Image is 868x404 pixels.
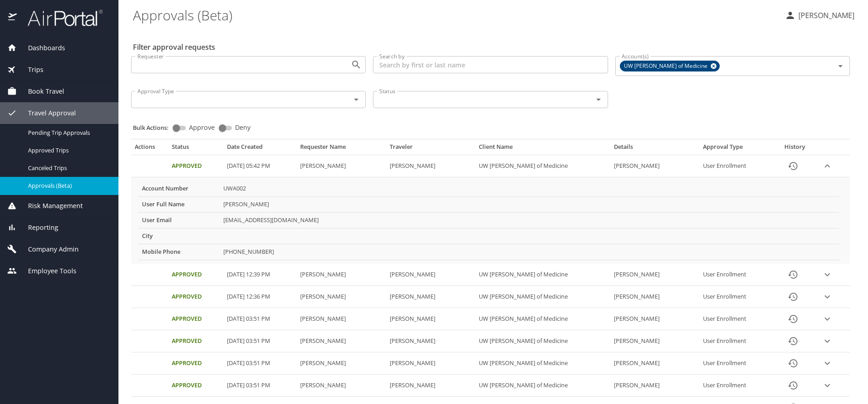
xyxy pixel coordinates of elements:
td: UW [PERSON_NAME] of Medicine [475,155,610,177]
button: expand row [821,290,834,304]
span: Pending Trip Approvals [28,128,108,137]
span: Canceled Trips [28,164,108,172]
button: expand row [821,268,834,281]
span: Travel Approval [17,108,76,118]
button: History [782,155,804,177]
span: Dashboards [17,43,65,53]
td: [PERSON_NAME] [610,375,699,397]
input: Search by first or last name [373,56,608,73]
td: [PERSON_NAME] [386,375,475,397]
td: UWA002 [220,181,839,196]
td: [DATE] 03:51 PM [223,308,297,330]
td: [PERSON_NAME] [386,330,475,352]
button: Open [834,60,847,72]
td: Approved [168,155,223,177]
td: [PERSON_NAME] [610,308,699,330]
td: UW [PERSON_NAME] of Medicine [475,375,610,397]
button: History [782,308,804,330]
th: Status [168,143,223,155]
button: History [782,352,804,374]
td: [PERSON_NAME] [386,155,475,177]
td: UW [PERSON_NAME] of Medicine [475,352,610,375]
td: [PERSON_NAME] [610,264,699,286]
img: icon-airportal.png [8,9,18,27]
th: User Full Name [138,196,220,212]
button: expand row [821,379,834,392]
span: Trips [17,65,43,75]
td: [PERSON_NAME] [386,308,475,330]
th: Details [610,143,699,155]
td: Approved [168,352,223,375]
td: [PERSON_NAME] [220,196,839,212]
td: Approved [168,308,223,330]
span: Company Admin [17,244,79,254]
button: expand row [821,159,834,173]
td: User Enrollment [699,375,773,397]
td: UW [PERSON_NAME] of Medicine [475,264,610,286]
th: User Email [138,212,220,228]
td: [PERSON_NAME] [386,286,475,308]
span: Approve [189,124,215,131]
td: [PHONE_NUMBER] [220,244,839,260]
button: History [782,330,804,352]
td: User Enrollment [699,330,773,352]
button: expand row [821,334,834,348]
h2: Filter approval requests [133,40,215,54]
span: Risk Management [17,201,83,211]
td: [PERSON_NAME] [297,155,386,177]
button: Open [592,93,605,106]
td: [PERSON_NAME] [386,352,475,375]
th: History [773,143,817,155]
td: [PERSON_NAME] [610,286,699,308]
td: [DATE] 03:51 PM [223,375,297,397]
span: Deny [235,124,250,131]
td: [PERSON_NAME] [297,264,386,286]
td: UW [PERSON_NAME] of Medicine [475,330,610,352]
td: User Enrollment [699,286,773,308]
th: Traveler [386,143,475,155]
td: [PERSON_NAME] [297,286,386,308]
td: [PERSON_NAME] [386,264,475,286]
span: Book Travel [17,86,64,96]
td: [EMAIL_ADDRESS][DOMAIN_NAME] [220,212,839,228]
th: Date Created [223,143,297,155]
td: [DATE] 03:51 PM [223,352,297,375]
th: Client Name [475,143,610,155]
span: UW [PERSON_NAME] of Medicine [620,62,713,71]
span: Approvals (Beta) [28,181,108,190]
button: History [782,375,804,396]
td: User Enrollment [699,308,773,330]
td: [PERSON_NAME] [610,352,699,375]
th: Account Number [138,181,220,196]
td: Approved [168,375,223,397]
td: [DATE] 12:36 PM [223,286,297,308]
button: Open [350,93,363,106]
button: [PERSON_NAME] [781,7,858,24]
button: History [782,286,804,308]
p: Bulk Actions: [133,124,176,132]
span: Employee Tools [17,266,76,276]
th: Mobile Phone [138,244,220,260]
td: User Enrollment [699,155,773,177]
td: [DATE] 03:51 PM [223,330,297,352]
button: History [782,264,804,285]
h1: Approvals (Beta) [133,1,778,29]
td: [PERSON_NAME] [297,330,386,352]
td: User Enrollment [699,352,773,375]
td: [PERSON_NAME] [297,352,386,375]
th: City [138,228,220,244]
td: Approved [168,330,223,352]
span: Approved Trips [28,146,108,155]
td: Approved [168,286,223,308]
td: UW [PERSON_NAME] of Medicine [475,308,610,330]
td: UW [PERSON_NAME] of Medicine [475,286,610,308]
td: [PERSON_NAME] [297,375,386,397]
table: More info for approvals [138,181,839,260]
td: Approved [168,264,223,286]
td: [PERSON_NAME] [610,330,699,352]
th: Requester Name [297,143,386,155]
th: Actions [131,143,168,155]
th: Approval Type [699,143,773,155]
p: [PERSON_NAME] [796,10,854,21]
button: expand row [821,356,834,370]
